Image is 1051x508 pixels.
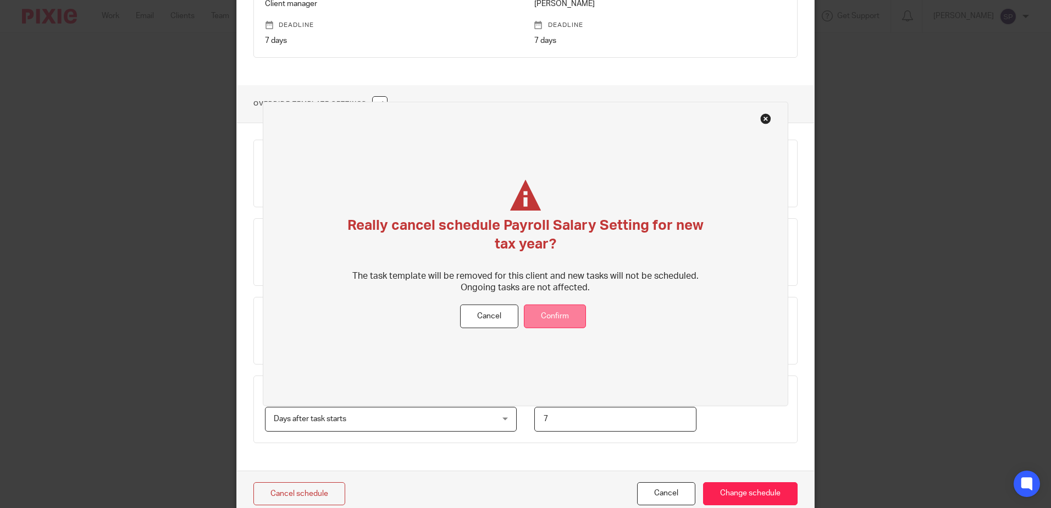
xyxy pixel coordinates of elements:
span: Really cancel schedule Payroll Salary Setting for new tax year? [347,218,704,251]
button: Cancel [637,482,695,506]
p: The task template will be removed for this client and new tasks will not be scheduled. Ongoing ta... [342,270,709,294]
p: 7 days [265,35,517,46]
a: Cancel schedule [253,482,345,506]
p: Deadline [265,21,517,30]
span: Days after task starts [274,415,346,423]
button: Cancel [460,305,518,328]
p: 7 days [534,35,786,46]
p: Deadline [534,21,786,30]
h1: Override Template Settings [253,96,388,112]
input: Change schedule [703,482,798,506]
button: Confirm [524,305,586,328]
